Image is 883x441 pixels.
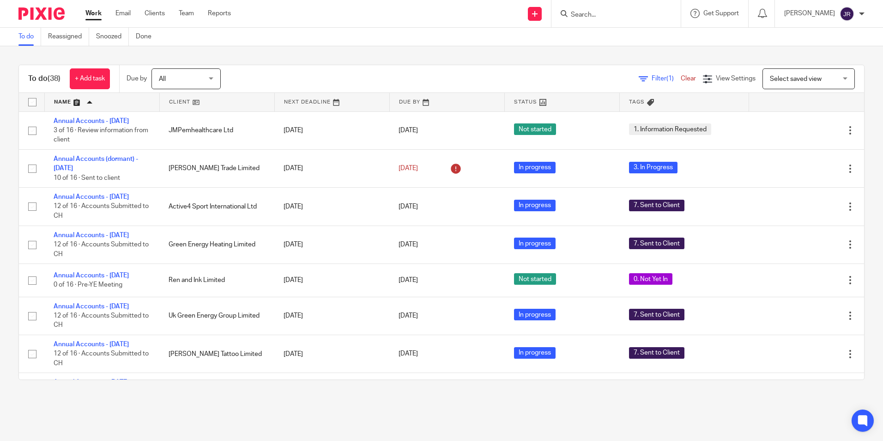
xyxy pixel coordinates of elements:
[159,149,274,187] td: [PERSON_NAME] Trade Limited
[54,127,148,143] span: 3 of 16 · Review information from client
[274,226,389,263] td: [DATE]
[399,241,418,248] span: [DATE]
[399,312,418,319] span: [DATE]
[514,238,556,249] span: In progress
[96,28,129,46] a: Snoozed
[514,200,556,211] span: In progress
[54,379,129,386] a: Annual Accounts - [DATE]
[840,6,854,21] img: svg%3E
[159,264,274,297] td: Ren and Ink Limited
[514,162,556,173] span: In progress
[399,203,418,210] span: [DATE]
[681,75,696,82] a: Clear
[54,312,149,329] span: 12 of 16 · Accounts Submitted to CH
[54,351,149,367] span: 12 of 16 · Accounts Submitted to CH
[54,156,138,171] a: Annual Accounts (dormant) - [DATE]
[514,347,556,359] span: In progress
[629,162,677,173] span: 3. In Progress
[514,309,556,320] span: In progress
[145,9,165,18] a: Clients
[54,232,129,239] a: Annual Accounts - [DATE]
[136,28,158,46] a: Done
[48,75,60,82] span: (38)
[399,127,418,134] span: [DATE]
[274,373,389,411] td: [DATE]
[54,175,120,181] span: 10 of 16 · Sent to client
[629,309,684,320] span: 7. Sent to Client
[399,165,418,171] span: [DATE]
[703,10,739,17] span: Get Support
[770,76,822,82] span: Select saved view
[716,75,756,82] span: View Settings
[54,272,129,279] a: Annual Accounts - [DATE]
[399,351,418,357] span: [DATE]
[274,335,389,373] td: [DATE]
[514,123,556,135] span: Not started
[159,76,166,82] span: All
[159,188,274,226] td: Active4 Sport International Ltd
[18,28,41,46] a: To do
[28,74,60,84] h1: To do
[54,282,122,288] span: 0 of 16 · Pre-YE Meeting
[85,9,102,18] a: Work
[629,347,684,359] span: 7. Sent to Client
[70,68,110,89] a: + Add task
[54,241,149,257] span: 12 of 16 · Accounts Submitted to CH
[54,303,129,310] a: Annual Accounts - [DATE]
[48,28,89,46] a: Reassigned
[274,264,389,297] td: [DATE]
[514,273,556,285] span: Not started
[54,341,129,348] a: Annual Accounts - [DATE]
[274,149,389,187] td: [DATE]
[652,75,681,82] span: Filter
[629,238,684,249] span: 7. Sent to Client
[666,75,674,82] span: (1)
[629,123,711,135] span: 1. Information Requested
[54,203,149,220] span: 12 of 16 · Accounts Submitted to CH
[629,200,684,211] span: 7. Sent to Client
[54,194,129,200] a: Annual Accounts - [DATE]
[629,273,672,285] span: 0. Not Yet In
[274,188,389,226] td: [DATE]
[179,9,194,18] a: Team
[274,111,389,149] td: [DATE]
[274,297,389,335] td: [DATE]
[159,297,274,335] td: Uk Green Energy Group Limited
[159,226,274,263] td: Green Energy Heating Limited
[159,373,274,411] td: Readychain Property Management Limited
[127,74,147,83] p: Due by
[18,7,65,20] img: Pixie
[784,9,835,18] p: [PERSON_NAME]
[159,111,274,149] td: JMPemhealthcare Ltd
[399,277,418,283] span: [DATE]
[159,335,274,373] td: [PERSON_NAME] Tattoo Limited
[570,11,653,19] input: Search
[54,118,129,124] a: Annual Accounts - [DATE]
[115,9,131,18] a: Email
[629,99,645,104] span: Tags
[208,9,231,18] a: Reports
